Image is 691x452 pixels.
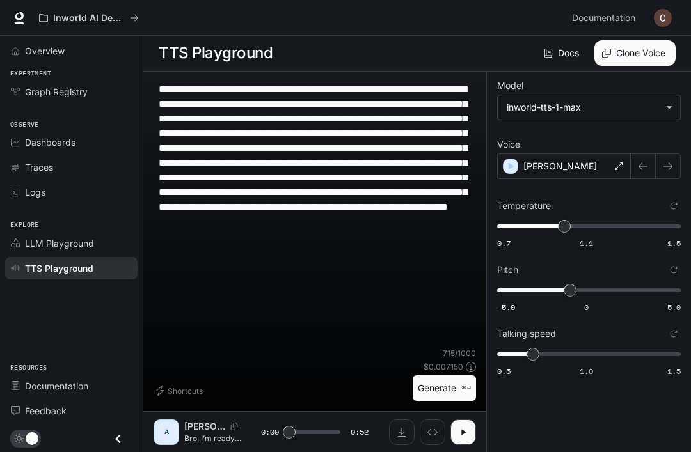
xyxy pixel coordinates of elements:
[154,380,208,401] button: Shortcuts
[497,140,520,149] p: Voice
[261,426,279,439] span: 0:00
[5,181,138,203] a: Logs
[443,348,476,359] p: 715 / 1000
[33,5,145,31] button: All workspaces
[572,10,635,26] span: Documentation
[654,9,672,27] img: User avatar
[497,265,518,274] p: Pitch
[5,257,138,279] a: TTS Playground
[5,131,138,153] a: Dashboards
[184,433,246,444] p: Bro, I’m ready for [DATE] because that is when Auburn University plays their first ever game agai...
[5,81,138,103] a: Graph Registry
[159,40,273,66] h1: TTS Playground
[584,302,589,313] span: 0
[25,404,67,417] span: Feedback
[225,423,243,430] button: Copy Voice ID
[420,419,445,445] button: Inspect
[184,420,225,433] p: [PERSON_NAME]
[104,426,132,452] button: Close drawer
[156,422,177,442] div: A
[580,366,593,377] span: 1.0
[497,329,556,338] p: Talking speed
[413,375,476,401] button: Generate⌘⏎
[25,160,53,174] span: Traces
[667,199,681,213] button: Reset to default
[53,13,125,24] p: Inworld AI Demos
[5,375,138,397] a: Documentation
[497,302,515,313] span: -5.0
[594,40,676,66] button: Clone Voice
[497,238,511,249] span: 0.7
[667,263,681,277] button: Reset to default
[25,44,65,58] span: Overview
[424,361,463,372] p: $ 0.007150
[25,237,94,250] span: LLM Playground
[497,366,511,377] span: 0.5
[650,5,676,31] button: User avatar
[497,201,551,210] p: Temperature
[667,366,681,377] span: 1.5
[498,95,680,120] div: inworld-tts-1-max
[5,40,138,62] a: Overview
[389,419,415,445] button: Download audio
[667,238,681,249] span: 1.5
[667,302,681,313] span: 5.0
[461,384,471,392] p: ⌘⏎
[351,426,369,439] span: 0:52
[25,261,93,275] span: TTS Playground
[5,156,138,178] a: Traces
[580,238,593,249] span: 1.1
[541,40,584,66] a: Docs
[5,232,138,254] a: LLM Playground
[497,81,523,90] p: Model
[507,101,660,114] div: inworld-tts-1-max
[26,431,38,445] span: Dark mode toggle
[25,185,45,199] span: Logs
[523,160,597,173] p: [PERSON_NAME]
[567,5,645,31] a: Documentation
[25,136,75,149] span: Dashboards
[5,400,138,422] a: Feedback
[25,85,88,98] span: Graph Registry
[667,327,681,341] button: Reset to default
[25,379,88,393] span: Documentation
